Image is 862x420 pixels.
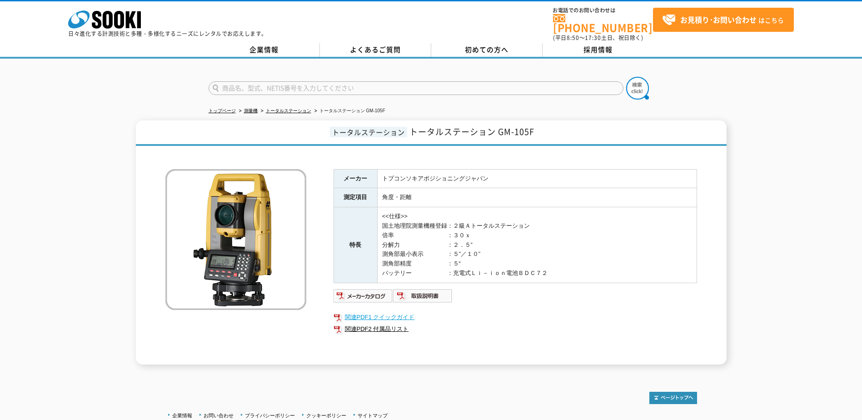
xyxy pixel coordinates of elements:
span: お電話でのお問い合わせは [553,8,653,13]
a: お見積り･お問い合わせはこちら [653,8,794,32]
th: メーカー [334,169,377,188]
a: 関連PDF2 付属品リスト [334,323,697,335]
span: 17:30 [585,34,601,42]
p: 日々進化する計測技術と多種・多様化するニーズにレンタルでお応えします。 [68,31,267,36]
strong: お見積り･お問い合わせ [680,14,757,25]
a: お問い合わせ [204,413,234,418]
a: 企業情報 [209,43,320,57]
td: 角度・距離 [377,188,697,207]
a: 関連PDF1 クイックガイド [334,311,697,323]
li: トータルステーション GM-105F [313,106,385,116]
a: トップページ [209,108,236,113]
a: 測量機 [244,108,258,113]
a: トータルステーション [266,108,311,113]
img: btn_search.png [626,77,649,100]
input: 商品名、型式、NETIS番号を入力してください [209,81,623,95]
th: 測定項目 [334,188,377,207]
td: <<仕様>> 国土地理院測量機種登録：２級Ａトータルステーション 倍率 ：３０ｘ 分解力 ：２．５” 測角部最小表示 ：５”／１０” 測角部精度 ：５“ バッテリー ：充電式Ｌｉ－ｉｏｎ電池ＢＤＣ７２ [377,207,697,283]
td: トプコンソキアポジショニングジャパン [377,169,697,188]
span: トータルステーション GM-105F [409,125,534,138]
span: はこちら [662,13,784,27]
img: トータルステーション GM-105F [165,169,306,310]
a: 採用情報 [543,43,654,57]
a: サイトマップ [358,413,388,418]
a: クッキーポリシー [306,413,346,418]
span: 8:50 [567,34,579,42]
a: [PHONE_NUMBER] [553,14,653,33]
span: (平日 ～ 土日、祝日除く) [553,34,643,42]
img: トップページへ [649,392,697,404]
img: メーカーカタログ [334,289,393,303]
a: プライバシーポリシー [245,413,295,418]
a: よくあるご質問 [320,43,431,57]
a: 初めての方へ [431,43,543,57]
span: 初めての方へ [465,45,508,55]
img: 取扱説明書 [393,289,453,303]
a: 企業情報 [172,413,192,418]
th: 特長 [334,207,377,283]
a: メーカーカタログ [334,295,393,301]
a: 取扱説明書 [393,295,453,301]
span: トータルステーション [330,127,407,137]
